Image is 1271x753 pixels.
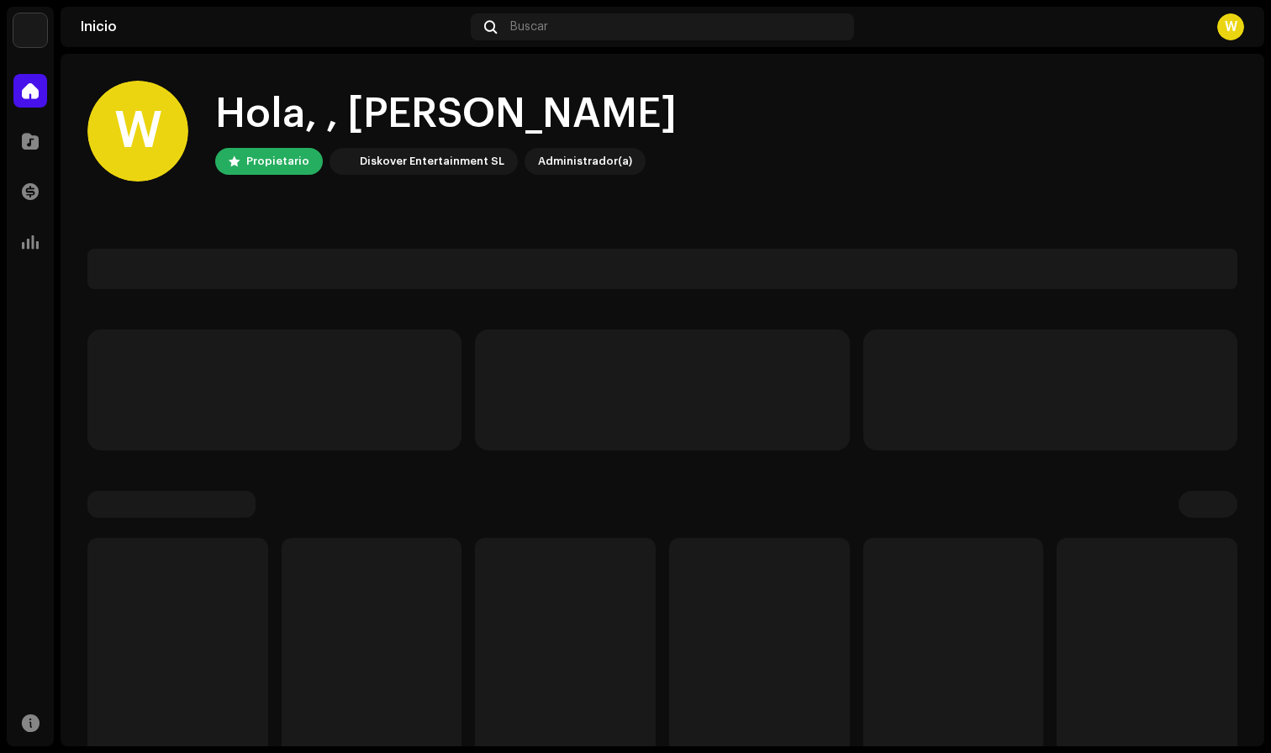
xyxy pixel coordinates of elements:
[1217,13,1244,40] div: W
[81,20,464,34] div: Inicio
[360,151,504,171] div: Diskover Entertainment SL
[215,87,677,141] div: Hola, , [PERSON_NAME]
[510,20,548,34] span: Buscar
[246,151,309,171] div: Propietario
[333,151,353,171] img: 297a105e-aa6c-4183-9ff4-27133c00f2e2
[538,151,632,171] div: Administrador(a)
[87,81,188,182] div: W
[13,13,47,47] img: 297a105e-aa6c-4183-9ff4-27133c00f2e2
